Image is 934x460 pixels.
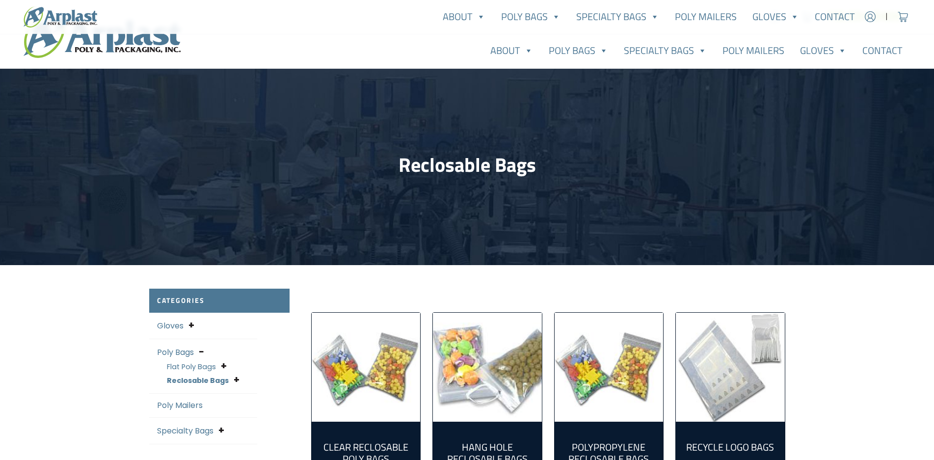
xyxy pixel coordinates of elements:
a: Visit product category Clear Reclosable Poly Bags [312,313,421,422]
a: Poly Mailers [715,41,792,60]
h2: Categories [149,289,290,313]
a: Gloves [745,7,807,27]
a: Specialty Bags [568,7,667,27]
a: Poly Mailers [667,7,745,27]
a: Poly Mailers [157,400,203,411]
a: Specialty Bags [616,41,715,60]
h2: Recycle Logo Bags [684,441,777,453]
a: About [435,7,493,27]
a: Reclosable Bags [167,376,229,385]
a: Visit product category Recycle Logo Bags [676,313,785,422]
a: Poly Bags [157,347,194,358]
img: Clear Reclosable Poly Bags [312,313,421,422]
h1: Reclosable Bags [149,153,785,177]
img: Polypropylene Reclosable Bags [555,313,664,422]
img: logo [24,6,97,27]
a: Visit product category Polypropylene Reclosable Bags [555,313,664,422]
a: Poly Bags [541,41,616,60]
a: Poly Bags [493,7,568,27]
a: Visit product category Hang Hole Reclosable Bags [433,313,542,422]
a: Contact [807,7,863,27]
a: Specialty Bags [157,425,213,436]
img: Recycle Logo Bags [676,313,785,422]
a: Gloves [157,320,184,331]
a: Contact [854,41,910,60]
img: Hang Hole Reclosable Bags [433,313,542,422]
span: | [885,11,888,23]
a: About [482,41,541,60]
a: Gloves [792,41,854,60]
img: logo [24,13,181,58]
a: Flat Poly Bags [167,362,216,372]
